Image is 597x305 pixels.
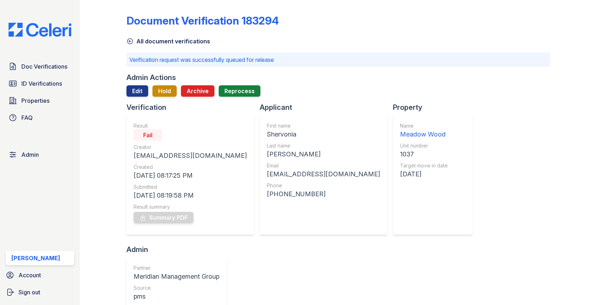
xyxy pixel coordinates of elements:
div: Submitted [134,183,247,191]
span: Sign out [19,288,40,296]
a: Sign out [3,285,77,299]
div: [DATE] 08:17:25 PM [134,171,247,181]
span: Admin [21,150,39,159]
span: ID Verifications [21,79,62,88]
div: [EMAIL_ADDRESS][DOMAIN_NAME] [134,151,247,161]
img: CE_Logo_Blue-a8612792a0a2168367f1c8372b55b34899dd931a85d93a1a3d3e32e68fde9ad4.png [3,23,77,37]
a: ID Verifications [6,76,74,91]
p: Verification request was successfully queued for release [129,55,547,64]
a: Account [3,268,77,282]
div: [PERSON_NAME] [267,149,380,159]
div: Shervonia [267,129,380,139]
span: Properties [21,96,50,105]
div: Source [134,284,219,291]
a: Edit [126,85,148,97]
a: Name Meadow Wood [400,122,448,139]
button: Hold [152,85,177,97]
div: [PERSON_NAME] [11,254,60,262]
div: Result [134,122,247,129]
div: Phone [267,182,380,189]
div: Property [393,102,478,112]
a: Admin [6,148,74,162]
span: FAQ [21,113,33,122]
div: Meadow Wood [400,129,448,139]
button: Archive [181,85,214,97]
div: Meridian Management Group [134,272,219,282]
div: Unit number [400,142,448,149]
div: Creator [134,144,247,151]
div: Target move in date [400,162,448,169]
div: Partner [134,264,219,272]
div: [DATE] [400,169,448,179]
div: Name [400,122,448,129]
div: Result summary [134,203,247,210]
div: [EMAIL_ADDRESS][DOMAIN_NAME] [267,169,380,179]
div: Applicant [260,102,393,112]
div: pms [134,291,219,301]
div: Created [134,164,247,171]
div: Admin Actions [126,73,176,82]
div: [DATE] 08:19:58 PM [134,191,247,200]
div: Admin [126,245,232,255]
div: Verification [126,102,260,112]
button: Reprocess [219,85,260,97]
div: 1037 [400,149,448,159]
div: Last name [267,142,380,149]
div: Fail [134,129,162,141]
span: Account [19,271,41,279]
a: Properties [6,93,74,108]
div: Email [267,162,380,169]
a: All document verifications [126,37,210,46]
a: FAQ [6,111,74,125]
div: Document Verification 183294 [126,14,279,27]
span: Doc Verifications [21,62,67,71]
div: First name [267,122,380,129]
div: [PHONE_NUMBER] [267,189,380,199]
a: Doc Verifications [6,59,74,74]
